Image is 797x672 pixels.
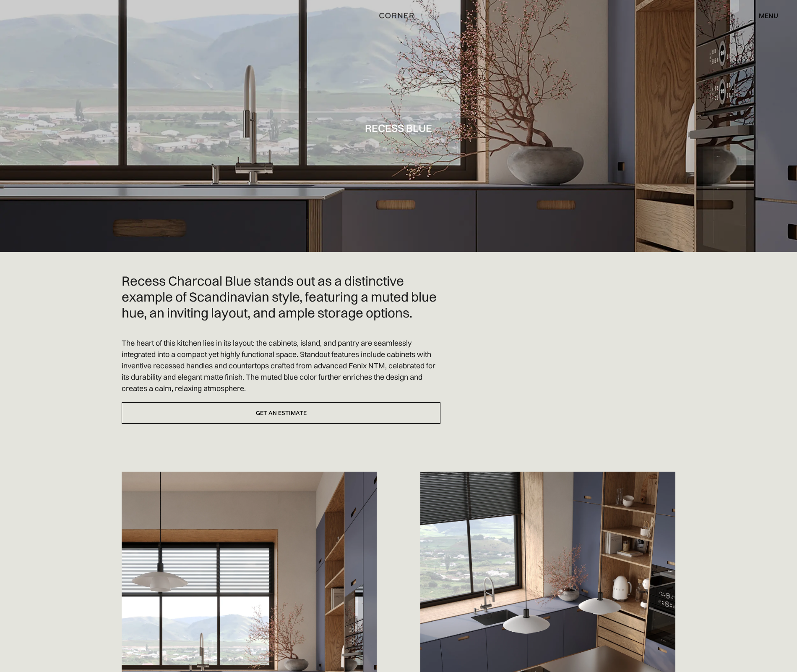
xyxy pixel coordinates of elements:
[759,12,778,19] div: menu
[348,10,449,21] a: home
[122,402,440,424] a: Get an estimate
[365,122,432,134] h1: Recess Blue
[122,273,440,320] h2: Recess Charcoal Blue stands out as a distinctive example of Scandinavian style, featuring a muted...
[122,337,440,394] p: The heart of this kitchen lies in its layout: the cabinets, island, and pantry are seamlessly int...
[750,8,778,23] div: menu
